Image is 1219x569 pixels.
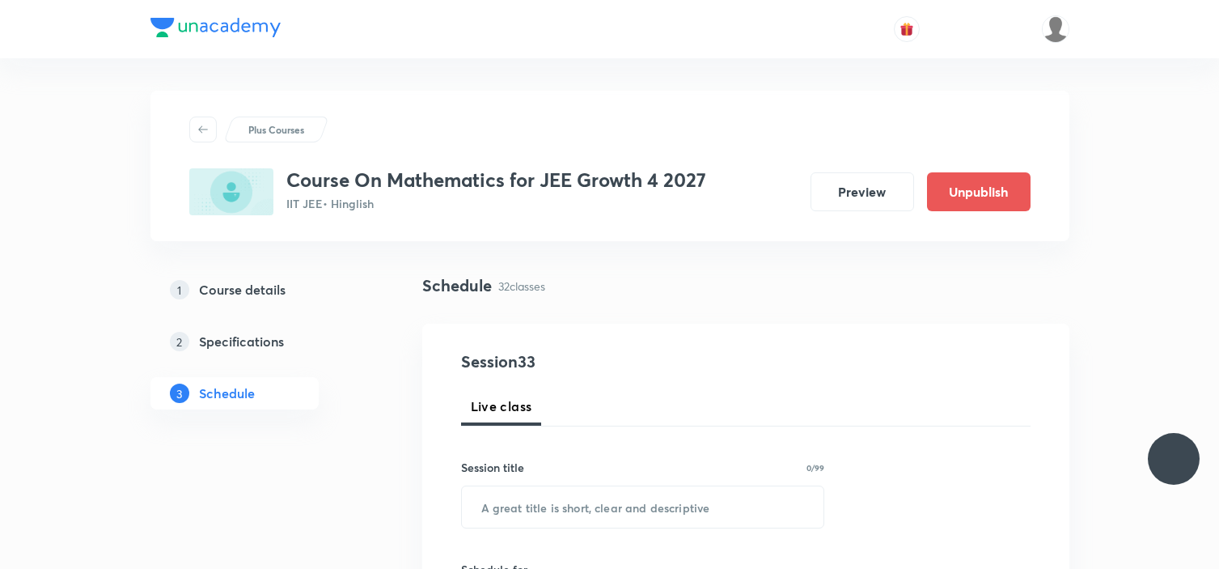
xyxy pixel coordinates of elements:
img: Company Logo [150,18,281,37]
img: 7427E8C9-7FD6-42C9-AEAA-3229D66A8F0F_plus.png [189,168,273,215]
p: 32 classes [498,278,545,295]
img: ttu [1164,449,1183,469]
input: A great title is short, clear and descriptive [462,486,824,528]
p: 2 [170,332,189,351]
h5: Schedule [199,384,255,403]
button: avatar [894,16,920,42]
p: 0/99 [806,464,824,472]
button: Preview [811,172,914,211]
span: Live class [471,397,532,416]
a: 1Course details [150,274,370,306]
p: IIT JEE • Hinglish [286,195,706,212]
h5: Course details [199,280,286,299]
h6: Session title [461,459,524,476]
h4: Schedule [422,274,492,298]
h5: Specifications [199,332,284,351]
p: 1 [170,280,189,299]
h3: Course On Mathematics for JEE Growth 4 2027 [286,168,706,192]
a: 2Specifications [150,325,370,358]
p: 3 [170,384,189,403]
button: Unpublish [927,172,1031,211]
h4: Session 33 [461,350,756,374]
p: Plus Courses [248,122,304,137]
img: Laxmikant Ausekar [1042,15,1069,43]
a: Company Logo [150,18,281,41]
img: avatar [899,22,914,36]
